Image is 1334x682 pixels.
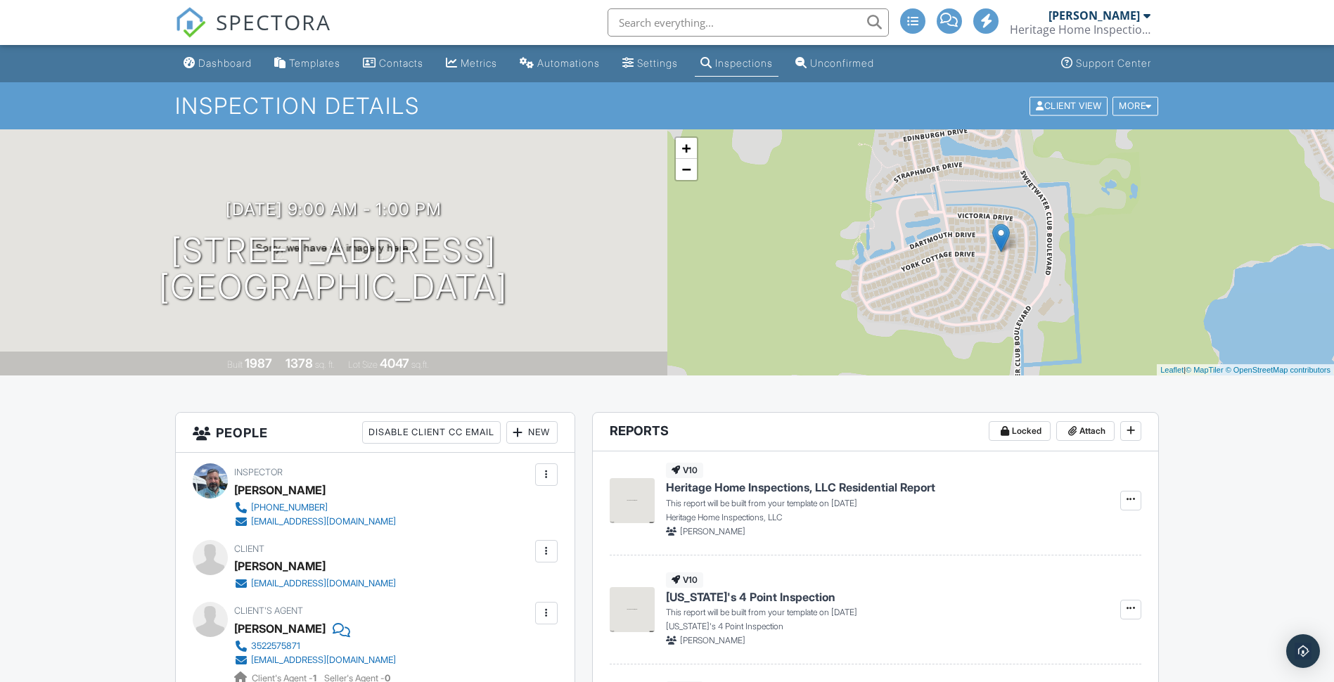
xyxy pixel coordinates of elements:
[380,356,409,371] div: 4047
[790,51,880,77] a: Unconfirmed
[1286,634,1320,668] div: Open Intercom Messenger
[357,51,429,77] a: Contacts
[234,543,264,554] span: Client
[234,577,396,591] a: [EMAIL_ADDRESS][DOMAIN_NAME]
[348,359,378,370] span: Lot Size
[506,421,558,444] div: New
[1010,22,1150,37] div: Heritage Home Inspections, LLC
[286,356,313,371] div: 1378
[234,480,326,501] div: [PERSON_NAME]
[1112,96,1158,115] div: More
[234,639,396,653] a: 3522575871
[461,57,497,69] div: Metrics
[1056,51,1157,77] a: Support Center
[234,618,326,639] a: [PERSON_NAME]
[1186,366,1224,374] a: © MapTiler
[676,138,697,159] a: Zoom in
[234,501,396,515] a: [PHONE_NUMBER]
[608,8,889,37] input: Search everything...
[1226,366,1330,374] a: © OpenStreetMap contributors
[251,516,396,527] div: [EMAIL_ADDRESS][DOMAIN_NAME]
[234,605,303,616] span: Client's Agent
[1048,8,1140,22] div: [PERSON_NAME]
[251,502,328,513] div: [PHONE_NUMBER]
[234,653,396,667] a: [EMAIL_ADDRESS][DOMAIN_NAME]
[1030,96,1108,115] div: Client View
[362,421,501,444] div: Disable Client CC Email
[216,7,331,37] span: SPECTORA
[198,57,252,69] div: Dashboard
[269,51,346,77] a: Templates
[676,159,697,180] a: Zoom out
[234,555,326,577] div: [PERSON_NAME]
[227,359,243,370] span: Built
[617,51,684,77] a: Settings
[175,7,206,38] img: The Best Home Inspection Software - Spectora
[715,57,773,69] div: Inspections
[175,19,331,49] a: SPECTORA
[1160,366,1184,374] a: Leaflet
[176,413,575,453] h3: People
[159,232,508,307] h1: [STREET_ADDRESS] [GEOGRAPHIC_DATA]
[234,515,396,529] a: [EMAIL_ADDRESS][DOMAIN_NAME]
[637,57,678,69] div: Settings
[251,578,396,589] div: [EMAIL_ADDRESS][DOMAIN_NAME]
[289,57,340,69] div: Templates
[315,359,335,370] span: sq. ft.
[1028,100,1111,110] a: Client View
[175,94,1160,118] h1: Inspection Details
[810,57,874,69] div: Unconfirmed
[245,356,272,371] div: 1987
[1157,364,1334,376] div: |
[537,57,600,69] div: Automations
[178,51,257,77] a: Dashboard
[226,200,442,219] h3: [DATE] 9:00 am - 1:00 pm
[251,655,396,666] div: [EMAIL_ADDRESS][DOMAIN_NAME]
[1076,57,1151,69] div: Support Center
[514,51,605,77] a: Automations (Basic)
[440,51,503,77] a: Metrics
[411,359,429,370] span: sq.ft.
[379,57,423,69] div: Contacts
[251,641,300,652] div: 3522575871
[234,467,283,477] span: Inspector
[695,51,778,77] a: Inspections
